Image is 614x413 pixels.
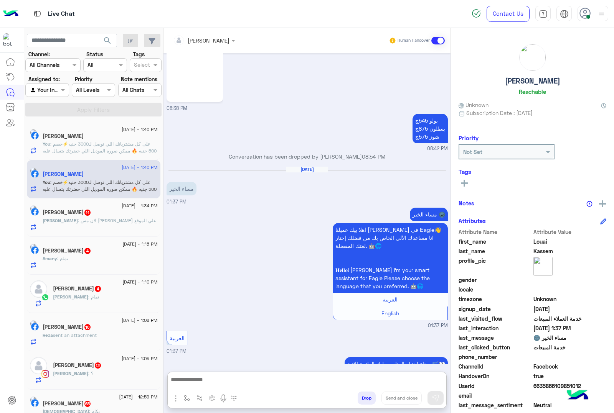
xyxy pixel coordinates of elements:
span: 01:37 PM [428,322,448,329]
img: tab [539,10,548,18]
a: tab [535,6,551,22]
img: select flow [184,395,190,401]
img: add [599,200,606,207]
p: 19/8/2025, 1:37 PM [410,208,448,221]
img: Facebook [31,208,39,216]
label: Priority [75,75,92,83]
img: picture [30,167,37,174]
span: last_clicked_button [459,343,532,351]
span: last_name [459,247,532,255]
a: Contact Us [487,6,530,22]
span: Reda [43,332,53,338]
span: تمام [88,294,99,300]
span: Louai [533,238,607,246]
img: tab [560,10,569,18]
img: spinner [472,9,481,18]
span: [DATE] - 1:40 PM [122,164,157,171]
span: لان مش عارف الاقيه علي الموقع [78,218,156,223]
img: Facebook [31,323,39,331]
span: 0 [533,401,607,409]
img: WhatsApp [41,293,49,301]
p: Live Chat [48,9,75,19]
img: picture [30,205,37,212]
div: Select [133,61,150,70]
img: picture [30,129,37,136]
span: [PERSON_NAME] [53,370,88,376]
h6: Reachable [519,88,546,95]
span: العربية [170,335,185,341]
span: [DATE] - 1:10 PM [122,279,157,285]
span: null [533,353,607,361]
span: Unknown [533,295,607,303]
span: [PERSON_NAME] [53,294,88,300]
span: 10 [84,324,91,330]
span: 08:54 PM [362,153,385,160]
img: Logo [3,6,18,22]
span: first_name [459,238,532,246]
h5: Ahmed Al-Ghazali [53,362,102,369]
p: 19/8/2025, 1:37 PM [333,223,448,293]
span: You [43,141,50,147]
span: profile_pic [459,257,532,274]
h5: Azza Emara [43,133,84,139]
button: search [98,34,117,50]
h6: [DATE] [286,167,328,172]
img: send attachment [171,394,180,403]
span: [DATE] - 1:34 PM [122,202,157,209]
button: Send and close [381,392,422,405]
span: على كل مشترياتك اللي توصل لـ3000 جنيه⚡خصم 500 جنيه 🔥 ممكن صوره الموديل اللي حضرتك بتسال عليه [43,141,157,154]
span: phone_number [459,353,532,361]
img: picture [30,244,37,251]
button: Trigger scenario [193,392,206,404]
img: make a call [231,395,237,402]
img: Facebook [31,246,39,254]
label: Status [86,50,103,58]
span: [DATE] - 1:40 PM [122,126,157,133]
img: Instagram [41,370,49,378]
span: 65 [84,401,91,407]
span: [DATE] - 1:08 PM [122,317,157,324]
span: null [533,285,607,293]
span: [DATE] - 1:15 PM [122,241,157,247]
img: defaultAdmin.png [30,280,47,298]
h6: Priority [459,134,479,141]
h5: Ahmed Said [43,209,91,216]
span: تمام [57,256,68,261]
span: timezone [459,295,532,303]
button: select flow [181,392,193,404]
img: send message [432,394,439,402]
img: picture [30,397,37,403]
img: defaultAdmin.png [30,357,47,374]
span: HandoverOn [459,372,532,380]
span: Attribute Value [533,228,607,236]
span: Kassem [533,247,607,255]
p: 19/8/2025, 1:37 PM [167,182,196,195]
span: true [533,372,607,380]
span: null [533,276,607,284]
span: Attribute Name [459,228,532,236]
span: ChannelId [459,362,532,370]
span: ؟ [88,370,93,376]
label: Channel: [28,50,50,58]
span: last_message [459,334,532,342]
h5: Louai Kassem [43,171,84,177]
label: Note mentions [121,75,157,83]
img: 494857429_1093646875978523_7461477188218173742_n.jpg [168,7,221,100]
span: 08:42 PM [427,145,448,152]
span: على كل مشترياتك اللي توصل لـ3000 جنيه⚡خصم 500 جنيه 🔥 ممكن صوره الموديل اللي حضرتك بتسال عليه [43,179,157,192]
h5: Amany Mahmoud Samer [43,247,91,254]
h5: Ahmed [53,285,102,292]
span: Unknown [459,101,489,109]
button: create order [206,392,219,404]
img: tab [33,9,42,18]
span: 0 [533,362,607,370]
span: 08:38 PM [167,105,187,111]
span: [DATE] - 1:05 PM [122,355,157,362]
img: Facebook [31,399,39,407]
span: null [533,392,607,400]
span: مساء الخير 🌚 [533,334,607,342]
img: picture [533,257,553,276]
span: 2025-08-19T10:37:55.453Z [533,324,607,332]
button: Drop [358,392,376,405]
img: Facebook [31,132,39,139]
